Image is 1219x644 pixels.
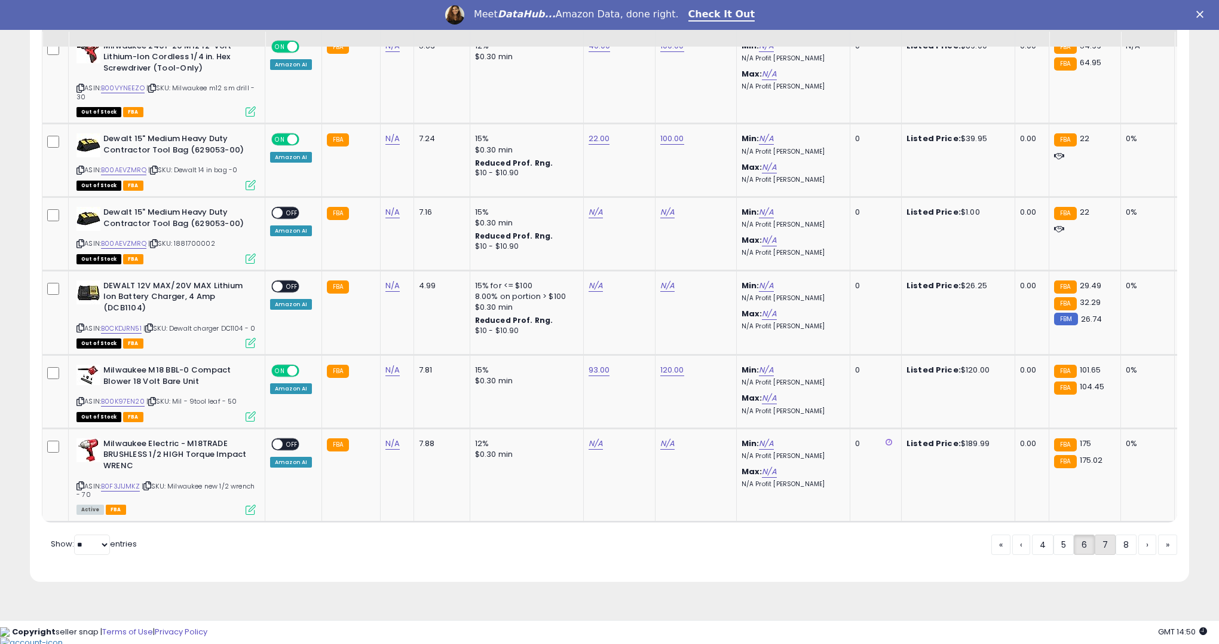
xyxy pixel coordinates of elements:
[283,439,302,449] span: OFF
[123,107,143,117] span: FBA
[101,323,142,334] a: B0CKDJRN51
[272,366,287,376] span: ON
[742,54,841,63] p: N/A Profit [PERSON_NAME]
[419,365,461,376] div: 7.81
[101,239,146,249] a: B00AEVZMRQ
[123,338,143,349] span: FBA
[475,376,574,386] div: $0.30 min
[1074,535,1095,555] a: 6
[906,280,961,291] b: Listed Price:
[76,181,121,191] span: All listings that are currently out of stock and unavailable for purchase on Amazon
[101,481,140,492] a: B0F3J1JMKZ
[475,133,574,144] div: 15%
[76,505,104,515] span: All listings currently available for purchase on Amazon
[742,68,762,80] b: Max:
[327,207,349,220] small: FBA
[762,392,776,404] a: N/A
[327,41,349,54] small: FBA
[906,365,1006,376] div: $120.00
[76,133,100,157] img: 416urgnFWlL._SL40_.jpg
[123,412,143,422] span: FBA
[76,107,121,117] span: All listings that are currently out of stock and unavailable for purchase on Amazon
[1126,280,1165,291] div: 0%
[742,379,841,387] p: N/A Profit [PERSON_NAME]
[742,148,841,156] p: N/A Profit [PERSON_NAME]
[475,291,574,302] div: 8.00% on portion > $100
[298,135,317,145] span: OFF
[270,225,312,236] div: Amazon AI
[146,396,237,406] span: | SKU: Mil - 9tool leaf - 50
[906,133,961,144] b: Listed Price:
[475,438,574,449] div: 12%
[1054,41,1076,54] small: FBA
[660,133,684,145] a: 100.00
[101,396,145,407] a: B00K97EN20
[445,5,464,25] img: Profile image for Georgie
[1080,133,1089,144] span: 22
[298,366,317,376] span: OFF
[1020,365,1040,376] div: 0.00
[103,438,249,475] b: Milwaukee Electric - M18TRADE BRUSHLESS 1/2 HIGH Torque Impact WRENC
[475,51,574,62] div: $0.30 min
[103,280,249,317] b: DEWALT 12V MAX/20V MAX Lithium Ion Battery Charger, 4 Amp (DCB1104)
[475,218,574,228] div: $0.30 min
[1080,381,1105,392] span: 104.45
[855,438,892,449] div: 0
[327,280,349,294] small: FBA
[906,40,961,51] b: Listed Price:
[1054,133,1076,146] small: FBA
[1126,207,1165,218] div: 0%
[143,323,255,333] span: | SKU: Dewalt charger DC1104 - 0
[742,294,841,303] p: N/A Profit [PERSON_NAME]
[742,176,841,184] p: N/A Profit [PERSON_NAME]
[1080,40,1102,51] span: 54.99
[327,133,349,146] small: FBA
[742,133,759,144] b: Min:
[76,207,256,263] div: ASIN:
[76,412,121,422] span: All listings that are currently out of stock and unavailable for purchase on Amazon
[419,280,461,291] div: 4.99
[103,133,249,158] b: Dewalt 15" Medium Heavy Duty Contractor Tool Bag (629053-00)
[419,133,461,144] div: 7.24
[742,438,759,449] b: Min:
[498,8,556,20] i: DataHub...
[759,364,773,376] a: N/A
[475,302,574,313] div: $0.30 min
[742,392,762,404] b: Max:
[589,133,610,145] a: 22.00
[855,133,892,144] div: 0
[1196,11,1208,18] div: Close
[906,207,1006,218] div: $1.00
[76,83,255,101] span: | SKU: Milwaukee m12 sm drill - 30
[123,254,143,264] span: FBA
[742,452,841,460] p: N/A Profit [PERSON_NAME]
[762,308,776,320] a: N/A
[1054,455,1076,468] small: FBA
[385,133,400,145] a: N/A
[688,8,755,22] a: Check It Out
[1080,57,1102,68] span: 64.95
[475,231,553,241] b: Reduced Prof. Rng.
[475,315,553,325] b: Reduced Prof. Rng.
[283,281,302,291] span: OFF
[1095,535,1116,555] a: 7
[1080,206,1089,218] span: 22
[1080,438,1091,449] span: 175
[272,135,287,145] span: ON
[660,280,675,292] a: N/A
[106,505,126,515] span: FBA
[742,234,762,246] b: Max:
[283,208,302,218] span: OFF
[327,365,349,378] small: FBA
[385,438,400,450] a: N/A
[270,299,312,310] div: Amazon AI
[270,59,312,70] div: Amazon AI
[1020,207,1040,218] div: 0.00
[103,207,249,232] b: Dewalt 15" Medium Heavy Duty Contractor Tool Bag (629053-00)
[1116,535,1137,555] a: 8
[385,364,400,376] a: N/A
[385,206,400,218] a: N/A
[1081,313,1102,325] span: 26.74
[742,364,759,376] b: Min:
[76,41,256,116] div: ASIN:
